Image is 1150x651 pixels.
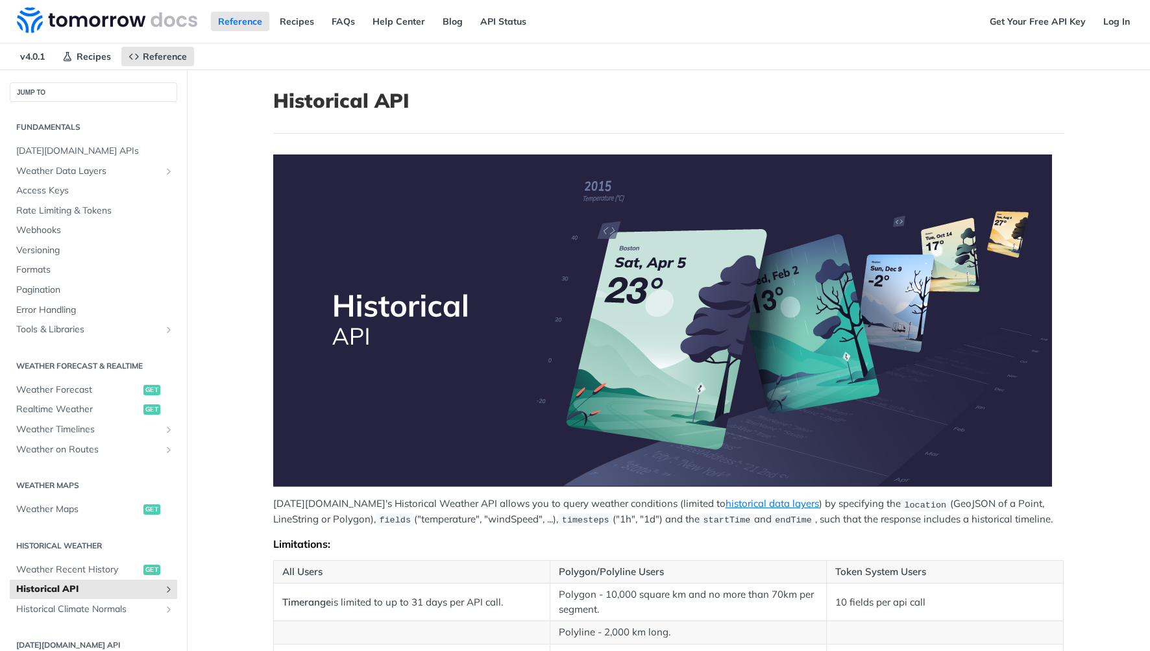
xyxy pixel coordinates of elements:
code: startTime [700,513,754,526]
a: [DATE][DOMAIN_NAME] APIs [10,141,177,161]
a: Log In [1096,12,1137,31]
td: Polygon - 10,000 square km and no more than 70km per segment. [550,583,826,621]
span: Weather Maps [16,503,140,516]
a: Rate Limiting & Tokens [10,201,177,221]
a: Tools & LibrariesShow subpages for Tools & Libraries [10,320,177,339]
span: Weather Forecast [16,384,140,397]
a: Historical APIShow subpages for Historical API [10,580,177,599]
h1: Historical API [273,89,1064,112]
a: Weather Forecastget [10,380,177,400]
img: Historical-API.png [273,154,1052,487]
h2: [DATE][DOMAIN_NAME] API [10,639,177,651]
a: FAQs [324,12,362,31]
a: Weather Recent Historyget [10,560,177,580]
a: Versioning [10,241,177,260]
button: Show subpages for Historical API [164,584,174,595]
button: Show subpages for Tools & Libraries [164,325,174,335]
a: Blog [435,12,470,31]
span: Rate Limiting & Tokens [16,204,174,217]
span: get [143,565,160,575]
span: [DATE][DOMAIN_NAME] APIs [16,145,174,158]
img: Tomorrow.io Weather API Docs [17,7,197,33]
span: Tools & Libraries [16,323,160,336]
a: API Status [473,12,533,31]
span: v4.0.1 [13,47,52,66]
a: Webhooks [10,221,177,240]
button: Show subpages for Weather on Routes [164,445,174,455]
button: JUMP TO [10,82,177,102]
a: Weather on RoutesShow subpages for Weather on Routes [10,440,177,460]
td: is limited to up to 31 days per API call. [274,583,550,621]
strong: Timerange [282,596,331,608]
a: historical data layers [726,497,819,510]
span: Expand image [273,154,1064,487]
h2: Historical Weather [10,540,177,552]
div: Limitations: [273,537,1064,550]
a: Reference [211,12,269,31]
span: Reference [143,51,187,62]
span: Weather Data Layers [16,165,160,178]
button: Show subpages for Weather Timelines [164,424,174,435]
a: Weather Mapsget [10,500,177,519]
span: Formats [16,264,174,276]
a: Weather Data LayersShow subpages for Weather Data Layers [10,162,177,181]
th: All Users [274,560,550,583]
span: Historical API [16,583,160,596]
a: Get Your Free API Key [983,12,1093,31]
a: Help Center [365,12,432,31]
th: Token System Users [826,560,1063,583]
span: Historical Climate Normals [16,603,160,616]
a: Formats [10,260,177,280]
code: location [901,498,950,511]
span: get [143,504,160,515]
span: Webhooks [16,224,174,237]
span: Weather Recent History [16,563,140,576]
h2: Fundamentals [10,121,177,133]
a: Access Keys [10,181,177,201]
span: Recipes [77,51,111,62]
a: Pagination [10,280,177,300]
a: Error Handling [10,301,177,320]
button: Show subpages for Weather Data Layers [164,166,174,177]
td: Polyline - 2,000 km long. [550,621,826,645]
button: Show subpages for Historical Climate Normals [164,604,174,615]
span: Realtime Weather [16,403,140,416]
span: Error Handling [16,304,174,317]
h2: Weather Forecast & realtime [10,360,177,372]
a: Recipes [273,12,321,31]
a: Realtime Weatherget [10,400,177,419]
a: Weather TimelinesShow subpages for Weather Timelines [10,420,177,439]
code: fields [376,513,414,526]
span: Access Keys [16,184,174,197]
a: Reference [121,47,194,66]
code: timesteps [558,513,613,526]
a: Recipes [55,47,118,66]
span: get [143,385,160,395]
span: Versioning [16,244,174,257]
span: Weather on Routes [16,443,160,456]
td: 10 fields per api call [826,583,1063,621]
th: Polygon/Polyline Users [550,560,826,583]
span: Pagination [16,284,174,297]
span: get [143,404,160,415]
span: Weather Timelines [16,423,160,436]
a: Historical Climate NormalsShow subpages for Historical Climate Normals [10,600,177,619]
code: endTime [772,513,816,526]
p: [DATE][DOMAIN_NAME]'s Historical Weather API allows you to query weather conditions (limited to )... [273,497,1064,527]
h2: Weather Maps [10,480,177,491]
